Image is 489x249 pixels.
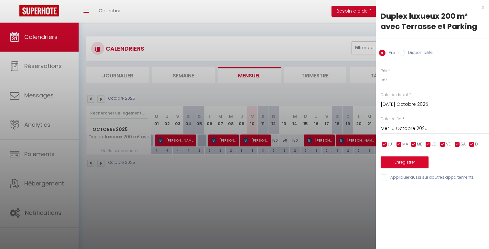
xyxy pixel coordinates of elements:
span: DI [475,141,479,147]
span: LU [388,141,392,147]
span: JE [431,141,436,147]
div: Duplex luxueux 200 m² avec Terrasse et Parking [381,11,484,32]
label: Date de fin [381,116,401,122]
label: Date de début [381,92,408,98]
button: Enregistrer [381,156,429,168]
label: Disponibilité [405,50,433,57]
span: ME [417,141,422,147]
div: x [376,3,484,11]
span: SA [461,141,466,147]
label: Prix [386,50,395,57]
span: MA [402,141,408,147]
span: VE [446,141,451,147]
label: Prix [381,68,387,74]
